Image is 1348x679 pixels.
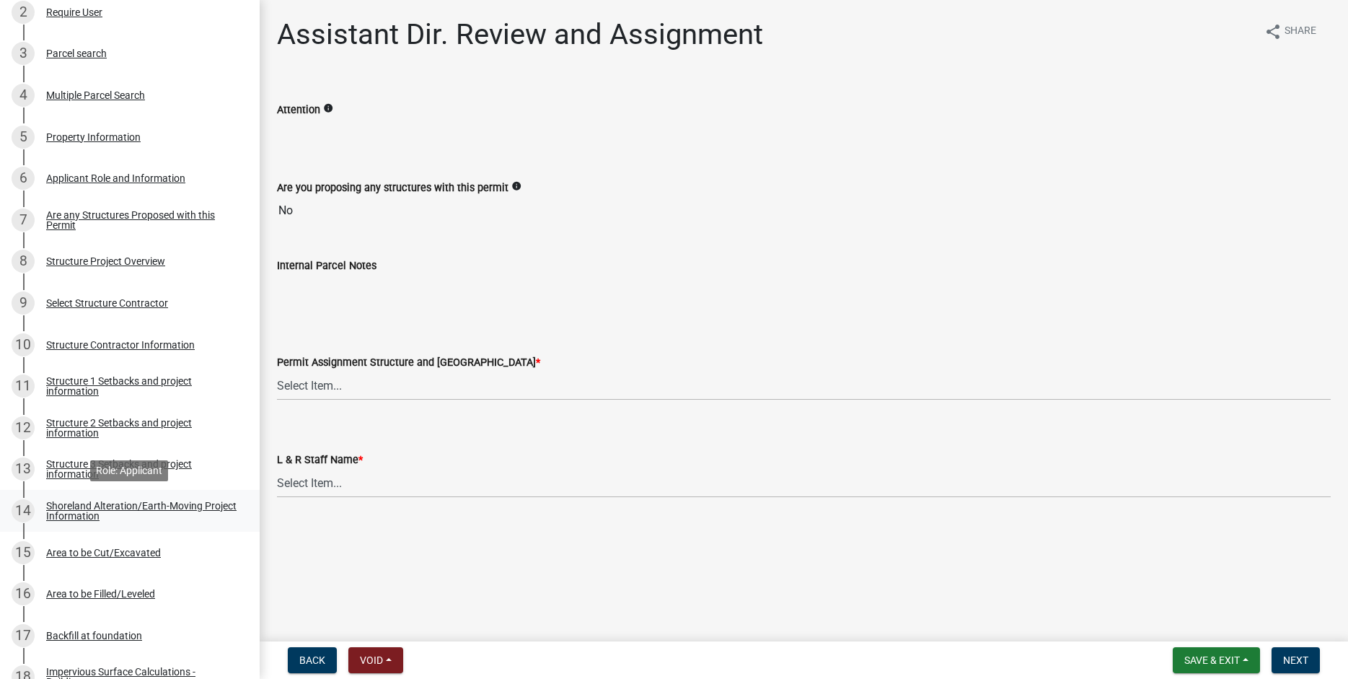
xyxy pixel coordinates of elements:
[12,1,35,24] div: 2
[46,589,155,599] div: Area to be Filled/Leveled
[46,376,237,396] div: Structure 1 Setbacks and project information
[277,105,320,115] label: Attention
[12,499,35,522] div: 14
[46,548,161,558] div: Area to be Cut/Excavated
[46,418,237,438] div: Structure 2 Setbacks and project information
[12,457,35,481] div: 13
[348,647,403,673] button: Void
[46,173,185,183] div: Applicant Role and Information
[1272,647,1320,673] button: Next
[360,654,383,666] span: Void
[90,460,168,481] div: Role: Applicant
[12,624,35,647] div: 17
[46,340,195,350] div: Structure Contractor Information
[1285,23,1316,40] span: Share
[277,261,376,271] label: Internal Parcel Notes
[1253,17,1328,45] button: shareShare
[12,42,35,65] div: 3
[12,209,35,232] div: 7
[323,103,333,113] i: info
[46,132,141,142] div: Property Information
[277,358,540,368] label: Permit Assignment Structure and [GEOGRAPHIC_DATA]
[12,333,35,356] div: 10
[46,48,107,58] div: Parcel search
[12,292,35,315] div: 9
[511,181,521,191] i: info
[12,374,35,398] div: 11
[46,631,142,641] div: Backfill at foundation
[12,167,35,190] div: 6
[1173,647,1260,673] button: Save & Exit
[12,84,35,107] div: 4
[12,541,35,564] div: 15
[46,501,237,521] div: Shoreland Alteration/Earth-Moving Project Information
[1264,23,1282,40] i: share
[46,210,237,230] div: Are any Structures Proposed with this Permit
[12,416,35,439] div: 12
[46,256,165,266] div: Structure Project Overview
[46,7,102,17] div: Require User
[12,250,35,273] div: 8
[277,455,363,465] label: L & R Staff Name
[1184,654,1240,666] span: Save & Exit
[46,298,168,308] div: Select Structure Contractor
[288,647,337,673] button: Back
[46,459,237,479] div: Structure 3 Setbacks and project information
[46,90,145,100] div: Multiple Parcel Search
[1283,654,1308,666] span: Next
[12,582,35,605] div: 16
[12,126,35,149] div: 5
[277,183,508,193] label: Are you proposing any structures with this permit
[299,654,325,666] span: Back
[277,17,763,52] h1: Assistant Dir. Review and Assignment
